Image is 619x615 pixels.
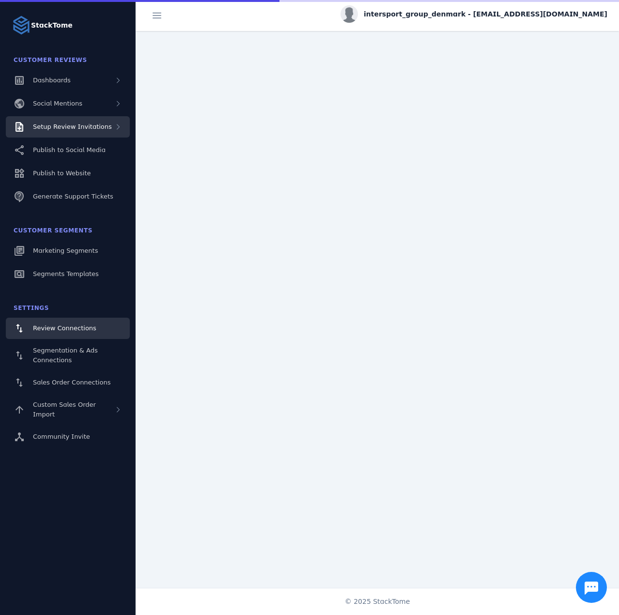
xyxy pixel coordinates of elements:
[6,341,130,370] a: Segmentation & Ads Connections
[33,77,71,84] span: Dashboards
[340,5,607,23] button: intersport_group_denmark - [EMAIL_ADDRESS][DOMAIN_NAME]
[33,247,98,254] span: Marketing Segments
[12,15,31,35] img: Logo image
[33,401,96,418] span: Custom Sales Order Import
[6,186,130,207] a: Generate Support Tickets
[6,139,130,161] a: Publish to Social Media
[340,5,358,23] img: profile.jpg
[6,318,130,339] a: Review Connections
[14,305,49,311] span: Settings
[33,100,82,107] span: Social Mentions
[6,240,130,261] a: Marketing Segments
[33,433,90,440] span: Community Invite
[364,9,607,19] span: intersport_group_denmark - [EMAIL_ADDRESS][DOMAIN_NAME]
[6,263,130,285] a: Segments Templates
[33,146,106,154] span: Publish to Social Media
[6,163,130,184] a: Publish to Website
[14,57,87,63] span: Customer Reviews
[14,227,93,234] span: Customer Segments
[6,426,130,447] a: Community Invite
[345,597,410,607] span: © 2025 StackTome
[33,270,99,277] span: Segments Templates
[33,379,110,386] span: Sales Order Connections
[33,193,113,200] span: Generate Support Tickets
[6,372,130,393] a: Sales Order Connections
[33,347,98,364] span: Segmentation & Ads Connections
[33,324,96,332] span: Review Connections
[31,20,73,31] strong: StackTome
[33,123,112,130] span: Setup Review Invitations
[33,169,91,177] span: Publish to Website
